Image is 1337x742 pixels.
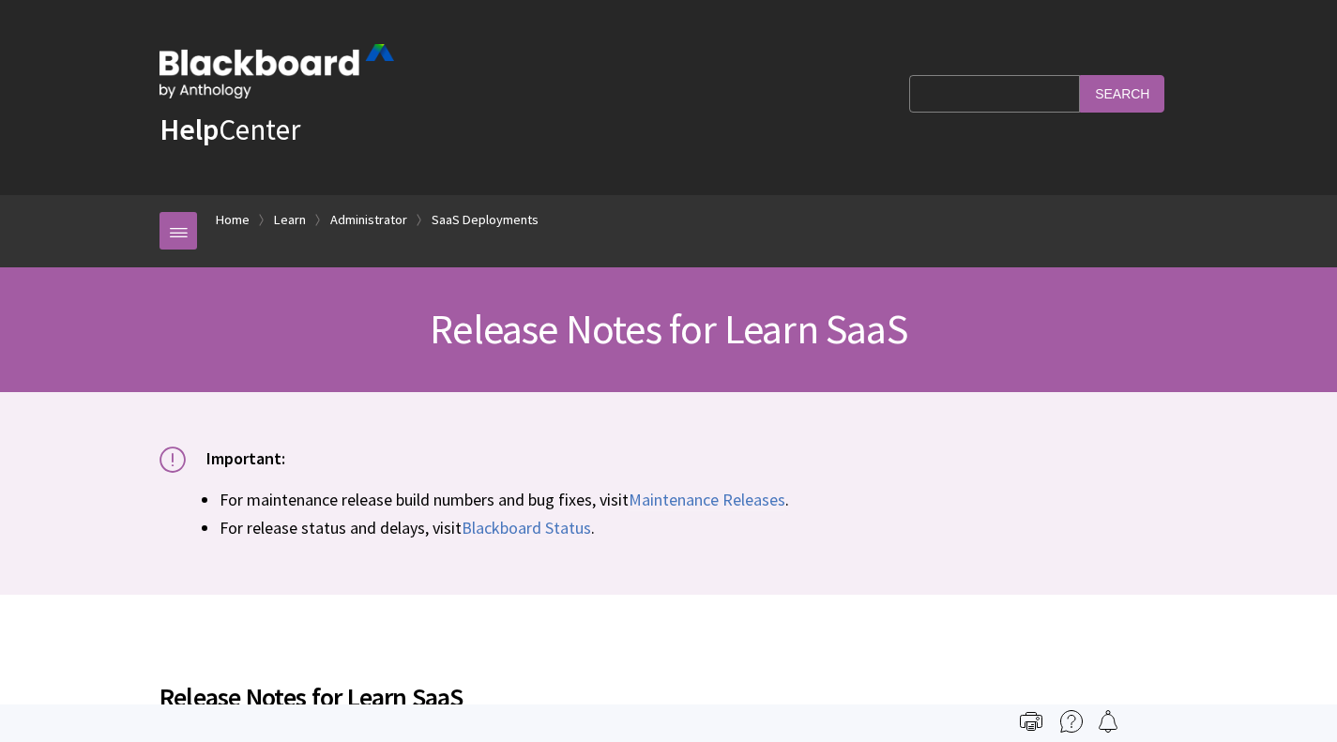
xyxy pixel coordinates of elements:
img: Print [1020,710,1042,733]
img: Follow this page [1097,710,1119,733]
a: Home [216,208,250,232]
a: HelpCenter [160,111,300,148]
a: Learn [274,208,306,232]
strong: Help [160,111,219,148]
li: For maintenance release build numbers and bug fixes, visit . [220,487,1177,512]
img: Blackboard by Anthology [160,44,394,98]
a: Administrator [330,208,407,232]
span: Release Notes for Learn SaaS [430,303,907,355]
a: Maintenance Releases [629,489,785,511]
a: Blackboard Status [462,517,591,539]
img: More help [1060,710,1083,733]
h2: Release Notes for Learn SaaS [160,655,1177,717]
li: For release status and delays, visit . [220,515,1177,540]
input: Search [1080,75,1164,112]
a: SaaS Deployments [432,208,539,232]
span: Important: [206,447,285,469]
